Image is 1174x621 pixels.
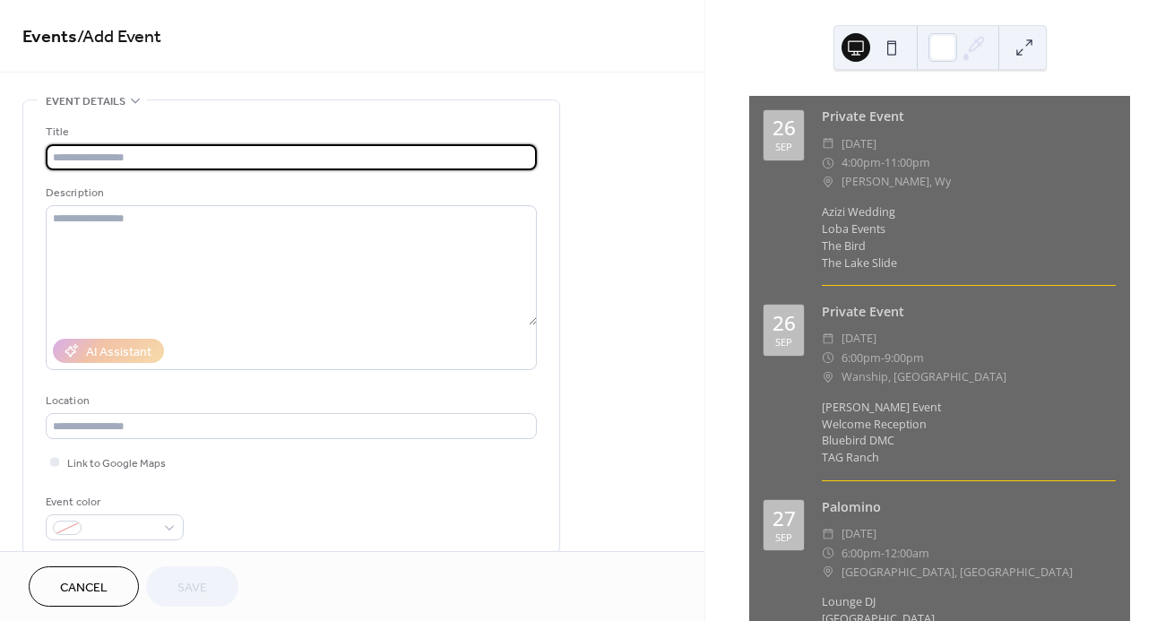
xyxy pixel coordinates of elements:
[775,337,792,347] div: Sep
[60,579,108,598] span: Cancel
[842,349,881,367] span: 6:00pm
[77,20,161,55] span: / Add Event
[822,544,834,563] div: ​
[822,563,834,582] div: ​
[881,349,885,367] span: -
[822,204,1116,272] div: Azizi Wedding Loba Events The Bird The Lake Slide
[773,509,796,530] div: 27
[881,544,885,563] span: -
[842,367,1006,386] span: Wanship, [GEOGRAPHIC_DATA]
[822,107,1116,126] div: Private Event
[822,153,834,172] div: ​
[822,329,834,348] div: ​
[775,142,792,151] div: Sep
[881,153,885,172] span: -
[885,153,930,172] span: 11:00pm
[822,367,834,386] div: ​
[842,153,881,172] span: 4:00pm
[885,349,924,367] span: 9:00pm
[29,566,139,607] button: Cancel
[842,563,1073,582] span: [GEOGRAPHIC_DATA], [GEOGRAPHIC_DATA]
[46,493,180,512] div: Event color
[67,454,166,473] span: Link to Google Maps
[822,524,834,543] div: ​
[46,392,533,410] div: Location
[822,349,834,367] div: ​
[842,134,876,153] span: [DATE]
[22,20,77,55] a: Events
[842,172,951,191] span: [PERSON_NAME], Wy
[822,134,834,153] div: ​
[775,532,792,542] div: Sep
[822,302,1116,322] div: Private Event
[46,123,533,142] div: Title
[885,544,929,563] span: 12:00am
[46,92,125,111] span: Event details
[773,118,796,139] div: 26
[822,497,1116,517] div: Palomino
[46,184,533,203] div: Description
[773,314,796,334] div: 26
[822,172,834,191] div: ​
[842,329,876,348] span: [DATE]
[842,524,876,543] span: [DATE]
[822,400,1116,468] div: [PERSON_NAME] Event Welcome Reception Bluebird DMC TAG Ranch
[842,544,881,563] span: 6:00pm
